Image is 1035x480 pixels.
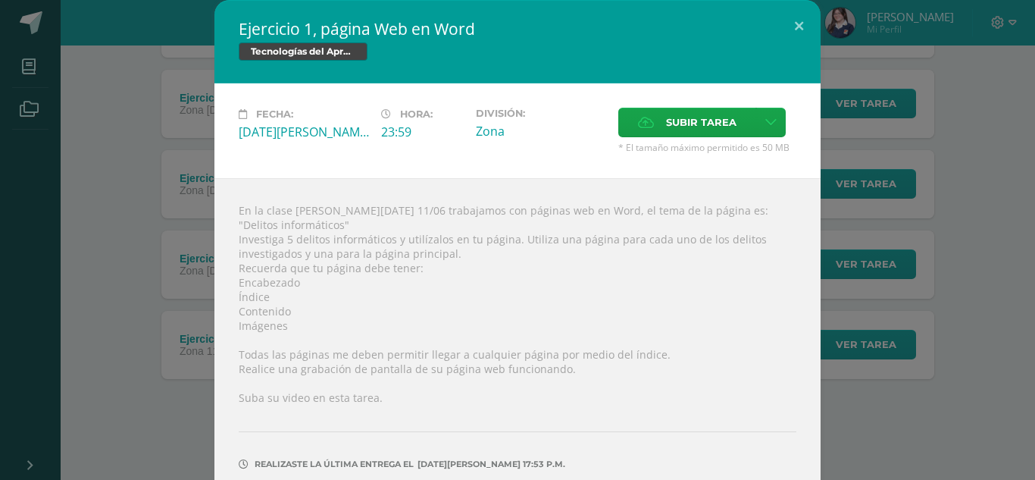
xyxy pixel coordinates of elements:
h2: Ejercicio 1, página Web en Word [239,18,796,39]
span: Hora: [400,108,433,120]
span: Realizaste la última entrega el [255,459,414,469]
span: Fecha: [256,108,293,120]
div: 23:59 [381,124,464,140]
div: [DATE][PERSON_NAME] [239,124,369,140]
div: Zona [476,123,606,140]
label: División: [476,108,606,119]
span: Tecnologías del Aprendizaje y la Comunicación [239,42,367,61]
span: Subir tarea [666,108,736,136]
span: * El tamaño máximo permitido es 50 MB [618,141,796,154]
